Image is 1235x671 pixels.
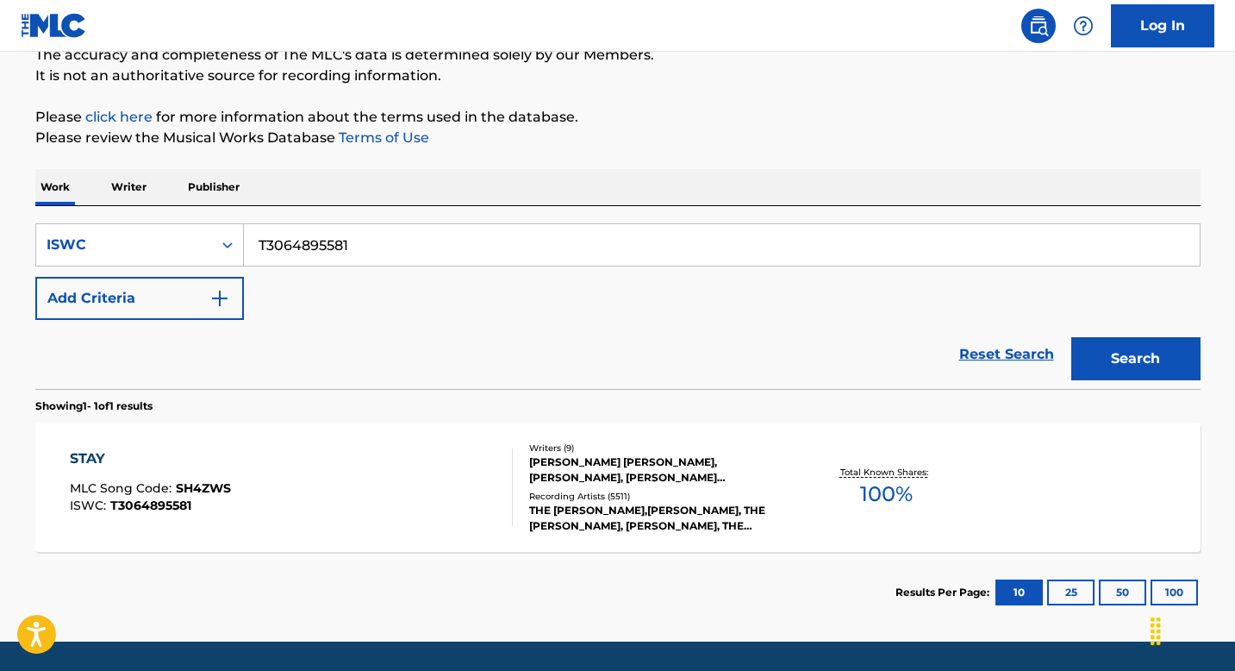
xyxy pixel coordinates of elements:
[1021,9,1056,43] a: Public Search
[860,479,913,510] span: 100 %
[895,585,994,600] p: Results Per Page:
[85,109,153,125] a: click here
[995,580,1043,605] button: 10
[1142,605,1170,657] div: Drag
[35,45,1201,66] p: The accuracy and completeness of The MLC's data is determined solely by our Members.
[209,288,230,309] img: 9d2ae6d4665cec9f34b9.svg
[529,442,789,455] div: Writers ( 9 )
[1151,580,1198,605] button: 100
[529,455,789,486] div: [PERSON_NAME] [PERSON_NAME], [PERSON_NAME], [PERSON_NAME] [PERSON_NAME], [PERSON_NAME], [PERSON_N...
[1111,4,1214,47] a: Log In
[47,235,202,255] div: ISWC
[70,480,176,496] span: MLC Song Code :
[35,223,1201,389] form: Search Form
[529,503,789,534] div: THE [PERSON_NAME],[PERSON_NAME], THE [PERSON_NAME], [PERSON_NAME], THE [PERSON_NAME] & [PERSON_NA...
[1099,580,1146,605] button: 50
[1028,16,1049,36] img: search
[21,13,87,38] img: MLC Logo
[35,423,1201,552] a: STAYMLC Song Code:SH4ZWSISWC:T3064895581Writers (9)[PERSON_NAME] [PERSON_NAME], [PERSON_NAME], [P...
[951,335,1063,373] a: Reset Search
[110,498,191,513] span: T3064895581
[176,480,231,496] span: SH4ZWS
[1047,580,1095,605] button: 25
[1149,588,1235,671] iframe: Chat Widget
[70,448,231,469] div: STAY
[183,169,245,205] p: Publisher
[529,490,789,503] div: Recording Artists ( 5511 )
[35,169,75,205] p: Work
[35,66,1201,86] p: It is not an authoritative source for recording information.
[35,277,244,320] button: Add Criteria
[335,129,429,146] a: Terms of Use
[70,498,110,513] span: ISWC :
[35,128,1201,148] p: Please review the Musical Works Database
[35,107,1201,128] p: Please for more information about the terms used in the database.
[1073,16,1094,36] img: help
[106,169,152,205] p: Writer
[840,466,932,479] p: Total Known Shares:
[35,398,153,414] p: Showing 1 - 1 of 1 results
[1071,337,1201,380] button: Search
[1066,9,1101,43] div: Help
